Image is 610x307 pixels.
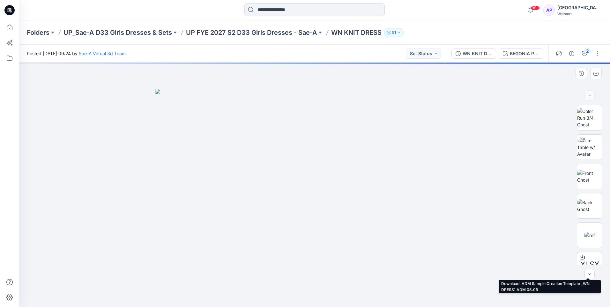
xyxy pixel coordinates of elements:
div: BEGONIA PINK [510,50,539,57]
div: 2 [584,48,591,54]
img: Color Run 3/4 Ghost [577,108,602,128]
span: XLSX [580,259,599,270]
div: [GEOGRAPHIC_DATA] [557,4,602,11]
div: WN KNIT DRESS_REV_COLORWAYS [463,50,492,57]
a: UP FYE 2027 S2 D33 Girls Dresses - Sae-A [186,28,317,37]
button: WN KNIT DRESS_REV_COLORWAYS [451,49,496,59]
div: AP [543,4,555,16]
p: 51 [392,29,396,36]
button: BEGONIA PINK [499,49,543,59]
img: Back Ghost [577,199,602,213]
img: ref [584,232,595,239]
a: UP_Sae-A D33 Girls Dresses & Sets [63,28,172,37]
img: Turn Table w/ Avatar [577,137,602,157]
a: Sae-A Virtual 3d Team [79,51,126,56]
button: 51 [384,28,404,37]
div: Walmart [557,11,602,16]
span: 99+ [530,5,540,11]
span: Posted [DATE] 09:24 by [27,50,126,57]
img: eyJhbGciOiJIUzI1NiIsImtpZCI6IjAiLCJzbHQiOiJzZXMiLCJ0eXAiOiJKV1QifQ.eyJkYXRhIjp7InR5cGUiOiJzdG9yYW... [155,89,474,307]
button: Details [567,49,577,59]
img: Front Ghost [577,170,602,183]
a: Folders [27,28,49,37]
p: WN KNIT DRESS [331,28,382,37]
button: 2 [579,49,590,59]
